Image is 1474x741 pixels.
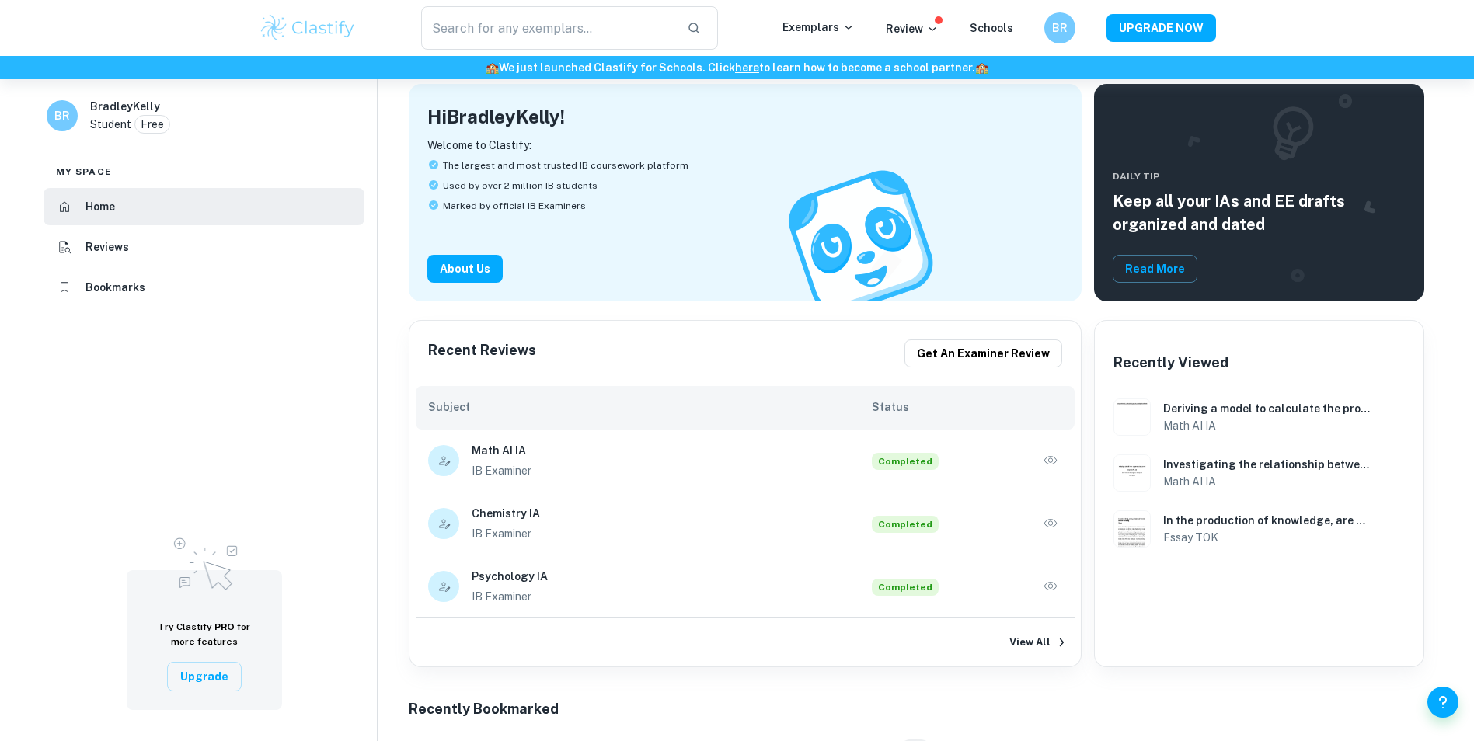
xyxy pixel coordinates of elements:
[54,107,71,124] h6: BR
[904,339,1062,367] button: Get an examiner review
[472,588,872,605] p: IB Examiner
[472,505,872,522] h6: Chemistry IA
[1107,448,1411,498] a: Math AI IA example thumbnail: Investigating the relationship between sInvestigating the relations...
[1113,398,1151,436] img: Math AI IA example thumbnail: Deriving a model to calculate the probab
[428,339,536,367] h6: Recent Reviews
[486,61,499,74] span: 🏫
[44,188,364,225] a: Home
[90,98,160,115] h6: BradleyKelly
[1044,12,1075,43] button: BR
[1005,631,1054,654] button: View All
[1163,473,1371,490] h6: Math AI IA
[1113,255,1197,283] button: Read More
[428,398,872,416] h6: Subject
[443,179,598,193] span: Used by over 2 million IB students
[1051,19,1068,37] h6: BR
[166,528,243,595] img: Upgrade to Pro
[1113,510,1151,548] img: TOK Essay example thumbnail: In the production of knowledge, are we t
[1113,169,1406,183] span: Daily Tip
[1163,400,1371,417] h6: Deriving a model to calculate the probability of scoring a goal from every Shooting position in t...
[886,20,939,37] p: Review
[409,698,559,720] h6: Recently Bookmarked
[975,61,988,74] span: 🏫
[1113,352,1228,374] h6: Recently Viewed
[1113,190,1406,236] h5: Keep all your IAs and EE drafts organized and dated
[782,19,855,36] p: Exemplars
[56,165,112,179] span: My space
[472,442,872,459] h6: Math AI IA
[443,158,688,172] span: The largest and most trusted IB coursework platform
[1107,504,1411,554] a: TOK Essay example thumbnail: In the production of knowledge, are we tIn the production of knowled...
[145,620,263,649] h6: Try Clastify for more features
[90,116,131,133] p: Student
[443,199,586,213] span: Marked by official IB Examiners
[141,116,164,133] p: Free
[872,579,939,596] span: Completed
[427,137,1063,154] p: Welcome to Clastify:
[427,255,503,283] button: About Us
[1163,512,1371,529] h6: In the production of knowledge, are we too quick to dismiss anomalies? Discuss with reference to ...
[872,516,939,533] span: Completed
[427,103,565,130] h4: Hi BradleyKelly !
[409,618,1081,666] a: View All
[85,279,145,296] h6: Bookmarks
[872,398,1062,416] h6: Status
[85,198,115,215] h6: Home
[167,662,242,691] button: Upgrade
[872,453,939,470] span: Completed
[1113,454,1151,492] img: Math AI IA example thumbnail: Investigating the relationship between s
[1427,687,1458,718] button: Help and Feedback
[259,12,357,43] img: Clastify logo
[1163,417,1371,434] h6: Math AI IA
[970,22,1013,34] a: Schools
[44,228,364,266] a: Reviews
[1107,392,1411,442] a: Math AI IA example thumbnail: Deriving a model to calculate the probabDeriving a model to calcula...
[1106,14,1216,42] button: UPGRADE NOW
[44,269,364,306] a: Bookmarks
[421,6,675,50] input: Search for any exemplars...
[3,59,1471,76] h6: We just launched Clastify for Schools. Click to learn how to become a school partner.
[472,525,872,542] p: IB Examiner
[1163,529,1371,546] h6: Essay TOK
[735,61,759,74] a: here
[1163,456,1371,473] h6: Investigating the relationship between scoring average and putts per round average on the PGA Tour
[472,462,872,479] p: IB Examiner
[472,568,872,585] h6: Psychology IA
[214,621,235,632] span: PRO
[85,238,129,256] h6: Reviews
